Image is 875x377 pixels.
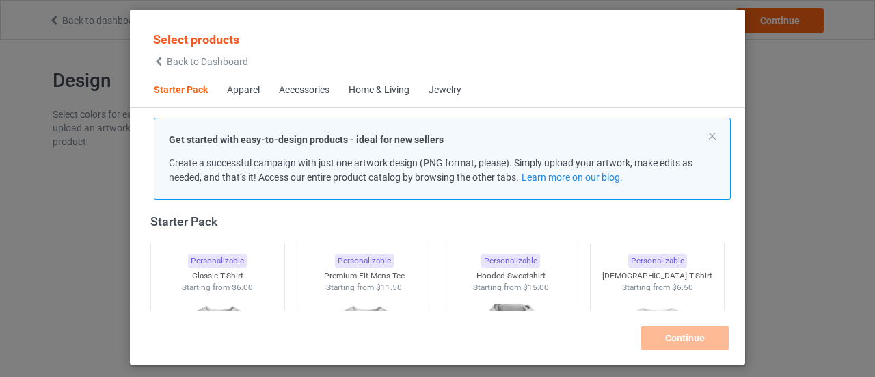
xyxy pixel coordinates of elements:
div: Classic T-Shirt [151,270,284,282]
span: Create a successful campaign with just one artwork design (PNG format, please). Simply upload you... [169,157,692,183]
div: Accessories [279,83,329,97]
span: $11.50 [376,283,402,292]
div: Starting from [591,282,724,294]
div: Personalizable [188,254,247,268]
div: Starting from [444,282,578,294]
div: [DEMOGRAPHIC_DATA] T-Shirt [591,270,724,282]
span: $6.00 [232,283,253,292]
div: Personalizable [335,254,394,268]
div: Starting from [151,282,284,294]
div: Jewelry [429,83,461,97]
div: Starter Pack [150,213,731,229]
div: Premium Fit Mens Tee [297,270,431,282]
span: Back to Dashboard [167,56,248,67]
span: $6.50 [672,283,693,292]
span: $15.00 [523,283,549,292]
div: Personalizable [628,254,687,268]
span: Select products [153,32,239,47]
a: Learn more on our blog. [522,172,623,183]
div: Home & Living [349,83,409,97]
div: Personalizable [481,254,540,268]
span: Starter Pack [144,74,217,107]
div: Hooded Sweatshirt [444,270,578,282]
div: Apparel [227,83,260,97]
strong: Get started with easy-to-design products - ideal for new sellers [169,134,444,145]
div: Starting from [297,282,431,294]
